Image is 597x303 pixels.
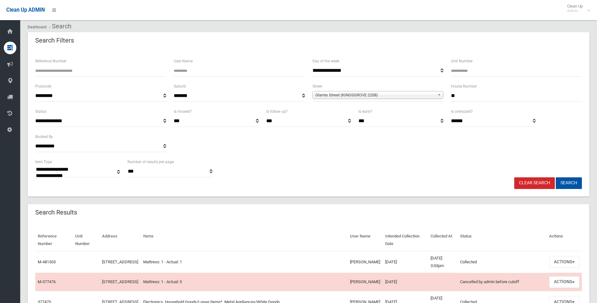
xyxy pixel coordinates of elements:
th: Address [99,229,141,251]
label: Status [35,108,46,115]
td: [DATE] [383,273,428,291]
td: Cancelled by admin before cutoff [458,273,547,291]
a: [STREET_ADDRESS] [102,260,138,264]
header: Search Filters [28,34,82,47]
label: Item Type [35,158,52,165]
button: Actions [549,256,579,268]
td: Mattress: 1 - Actual: 0 [141,273,347,291]
span: Clean Up ADMIN [6,7,45,13]
label: House Number [451,83,477,90]
label: Is follow up? [266,108,288,115]
button: Search [556,177,582,189]
label: Number of results per page [127,158,174,165]
label: Is oversized? [451,108,473,115]
label: Suburb [174,83,186,90]
label: Postcode [35,83,51,90]
th: Status [458,229,547,251]
th: Items [141,229,347,251]
label: Is missed? [174,108,192,115]
label: Is early? [358,108,372,115]
th: Reference Number [35,229,73,251]
label: Unit Number [451,58,473,65]
small: Admin [567,9,583,13]
a: M-481303 [38,260,56,264]
td: [PERSON_NAME] [347,251,383,273]
td: Mattress: 1 - Actual: 1 [141,251,347,273]
label: User Name [174,58,193,65]
th: User Name [347,229,383,251]
label: Reference Number [35,58,66,65]
td: [PERSON_NAME] [347,273,383,291]
label: Booked By [35,133,53,140]
a: Dashboard [28,25,47,29]
a: Clear Search [514,177,555,189]
th: Actions [547,229,582,251]
th: Intended Collection Date [383,229,428,251]
span: Glamis Street (KINGSGROVE 2208) [315,91,435,99]
span: Clean Up [564,4,589,13]
li: Search [48,20,71,32]
td: [DATE] [383,251,428,273]
td: [DATE] 3:03pm [428,251,458,273]
header: Search Results [28,206,85,219]
a: [STREET_ADDRESS] [102,279,138,284]
button: Actions [549,276,579,288]
th: Collected At [428,229,458,251]
th: Unit Number [73,229,99,251]
label: Day of the week [313,58,339,65]
a: M-377476 [38,279,56,284]
label: Street [313,83,322,90]
td: Collected [458,251,547,273]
